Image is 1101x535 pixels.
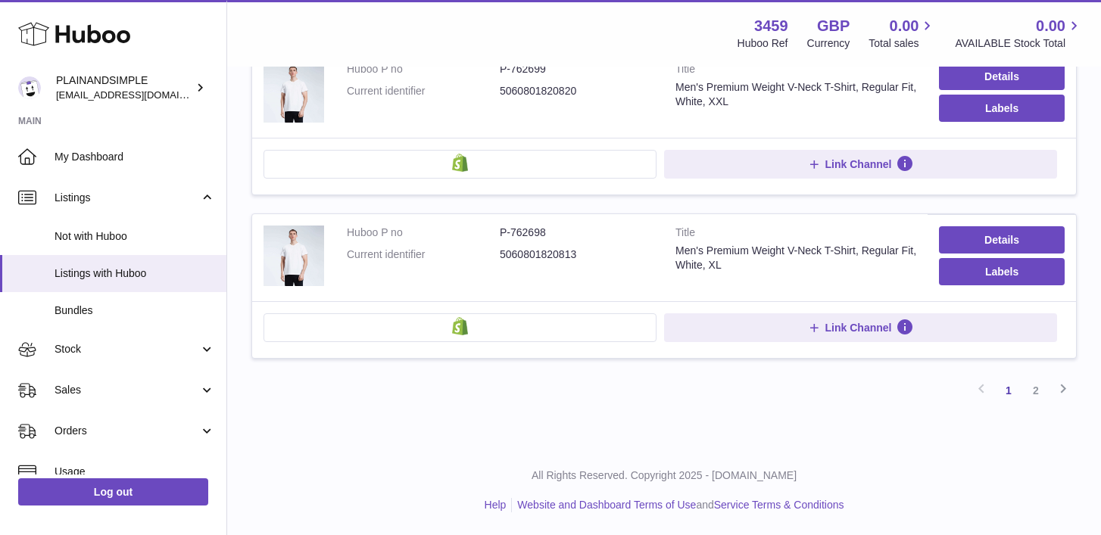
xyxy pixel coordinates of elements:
[18,478,208,505] a: Log out
[452,317,468,335] img: shopify-small.png
[754,16,788,36] strong: 3459
[55,383,199,397] span: Sales
[1022,377,1050,404] a: 2
[825,157,892,171] span: Link Channel
[738,36,788,51] div: Huboo Ref
[869,36,936,51] span: Total sales
[264,226,324,286] img: Men's Premium Weight V-Neck T-Shirt, Regular Fit, White, XL
[995,377,1022,404] a: 1
[56,89,223,101] span: [EMAIL_ADDRESS][DOMAIN_NAME]
[55,266,215,281] span: Listings with Huboo
[55,229,215,244] span: Not with Huboo
[55,191,199,205] span: Listings
[825,321,892,334] span: Link Channel
[955,36,1083,51] span: AVAILABLE Stock Total
[55,424,199,438] span: Orders
[955,16,1083,51] a: 0.00 AVAILABLE Stock Total
[817,16,850,36] strong: GBP
[347,62,500,76] dt: Huboo P no
[939,63,1065,90] a: Details
[452,154,468,172] img: shopify-small.png
[55,465,215,479] span: Usage
[714,499,844,511] a: Service Terms & Conditions
[675,62,916,80] strong: Title
[807,36,850,51] div: Currency
[347,84,500,98] dt: Current identifier
[347,247,500,262] dt: Current identifier
[500,84,653,98] dd: 5060801820820
[55,342,199,356] span: Stock
[512,498,844,512] li: and
[675,244,916,272] div: Men's Premium Weight V-Neck T-Shirt, Regular Fit, White, XL
[517,499,696,511] a: Website and Dashboard Terms of Use
[500,62,653,76] dd: P-762699
[664,150,1057,179] button: Link Channel
[485,499,507,511] a: Help
[675,80,916,109] div: Men's Premium Weight V-Neck T-Shirt, Regular Fit, White, XXL
[18,76,41,99] img: duco@plainandsimple.com
[55,150,215,164] span: My Dashboard
[664,313,1057,342] button: Link Channel
[1036,16,1065,36] span: 0.00
[55,303,215,318] span: Bundles
[500,226,653,240] dd: P-762698
[939,95,1065,122] button: Labels
[500,247,653,262] dd: 5060801820813
[675,226,916,244] strong: Title
[347,226,500,240] dt: Huboo P no
[869,16,936,51] a: 0.00 Total sales
[56,73,192,102] div: PLAINANDSIMPLE
[239,468,1089,483] p: All Rights Reserved. Copyright 2025 - [DOMAIN_NAME]
[890,16,919,36] span: 0.00
[939,258,1065,285] button: Labels
[264,62,324,123] img: Men's Premium Weight V-Neck T-Shirt, Regular Fit, White, XXL
[939,226,1065,254] a: Details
